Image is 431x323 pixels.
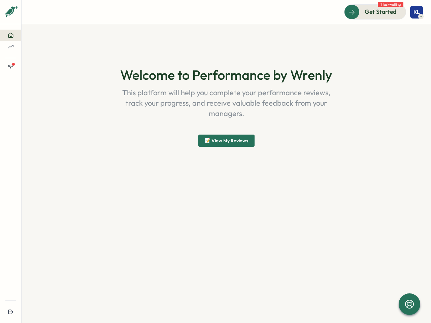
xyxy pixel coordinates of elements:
h1: Welcome to Performance by Wrenly [52,67,401,82]
button: Get Started [344,4,406,19]
span: Get Started [365,7,396,16]
p: This platform will help you complete your performance reviews, track your progress, and receive v... [113,87,339,118]
button: 📝 View My Reviews [198,135,255,147]
span: 1 task waiting [378,2,403,7]
span: 📝 View My Reviews [205,135,248,146]
button: KL [410,6,423,19]
span: KL [413,9,420,15]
